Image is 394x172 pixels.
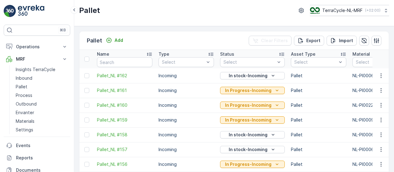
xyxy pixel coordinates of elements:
[322,7,363,14] p: TerraCycle-NL-MRF
[18,5,44,17] img: logo_light-DOdMpM7g.png
[155,142,217,157] td: Incoming
[339,38,353,44] p: Import
[97,73,152,79] a: Pallet_NL #162
[16,92,32,98] p: Process
[13,91,70,100] a: Process
[84,88,89,93] div: Toggle Row Selected
[103,37,126,44] button: Add
[310,7,320,14] img: TC_v739CUj.png
[220,87,285,94] button: In Progress-Incoming
[365,8,380,13] p: ( +02:00 )
[229,132,267,138] p: In stock-Incoming
[84,118,89,122] div: Toggle Row Selected
[16,84,27,90] p: Pallet
[288,113,349,127] td: Pallet
[225,161,271,167] p: In Progress-Incoming
[97,57,152,67] input: Search
[84,103,89,108] div: Toggle Row Selected
[97,117,152,123] a: Pallet_NL #159
[16,75,32,81] p: Inbound
[327,36,357,46] button: Import
[288,68,349,83] td: Pallet
[16,142,68,149] p: Events
[13,100,70,108] a: Outbound
[225,117,271,123] p: In Progress-Incoming
[16,66,55,73] p: Insights TerraCycle
[294,59,337,65] p: Select
[13,126,70,134] a: Settings
[84,73,89,78] div: Toggle Row Selected
[291,51,316,57] p: Asset Type
[306,38,320,44] p: Export
[4,41,70,53] button: Operations
[288,83,349,98] td: Pallet
[225,87,271,94] p: In Progress-Incoming
[16,44,58,50] p: Operations
[97,146,152,153] a: Pallet_NL #157
[155,68,217,83] td: Incoming
[159,51,169,57] p: Type
[4,139,70,152] a: Events
[294,36,324,46] button: Export
[155,157,217,172] td: Incoming
[13,117,70,126] a: Materials
[352,51,370,57] p: Material
[16,101,37,107] p: Outbound
[97,87,152,94] a: Pallet_NL #161
[220,102,285,109] button: In Progress-Incoming
[84,147,89,152] div: Toggle Row Selected
[249,36,291,46] button: Clear Filters
[97,161,152,167] a: Pallet_NL #156
[220,131,285,138] button: In stock-Incoming
[220,72,285,79] button: In stock-Incoming
[97,102,152,108] a: Pallet_NL #160
[155,83,217,98] td: Incoming
[225,102,271,108] p: In Progress-Incoming
[97,132,152,138] a: Pallet_NL #158
[16,110,34,116] p: Envanter
[84,132,89,137] div: Toggle Row Selected
[155,98,217,113] td: Incoming
[60,28,66,33] p: ⌘B
[87,36,102,45] p: Pallet
[16,118,34,124] p: Materials
[220,161,285,168] button: In Progress-Incoming
[16,127,33,133] p: Settings
[229,73,267,79] p: In stock-Incoming
[220,116,285,124] button: In Progress-Incoming
[288,127,349,142] td: Pallet
[288,98,349,113] td: Pallet
[288,157,349,172] td: Pallet
[16,155,68,161] p: Reports
[220,51,234,57] p: Status
[4,152,70,164] a: Reports
[115,37,123,43] p: Add
[288,142,349,157] td: Pallet
[13,108,70,117] a: Envanter
[155,127,217,142] td: Incoming
[97,51,109,57] p: Name
[229,146,267,153] p: In stock-Incoming
[13,82,70,91] a: Pallet
[13,74,70,82] a: Inbound
[79,6,100,15] p: Pallet
[4,53,70,65] button: MRF
[4,5,16,17] img: logo
[84,162,89,167] div: Toggle Row Selected
[13,65,70,74] a: Insights TerraCycle
[261,38,288,44] p: Clear Filters
[223,59,275,65] p: Select
[162,59,204,65] p: Select
[16,56,58,62] p: MRF
[155,113,217,127] td: Incoming
[310,5,389,16] button: TerraCycle-NL-MRF(+02:00)
[220,146,285,153] button: In stock-Incoming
